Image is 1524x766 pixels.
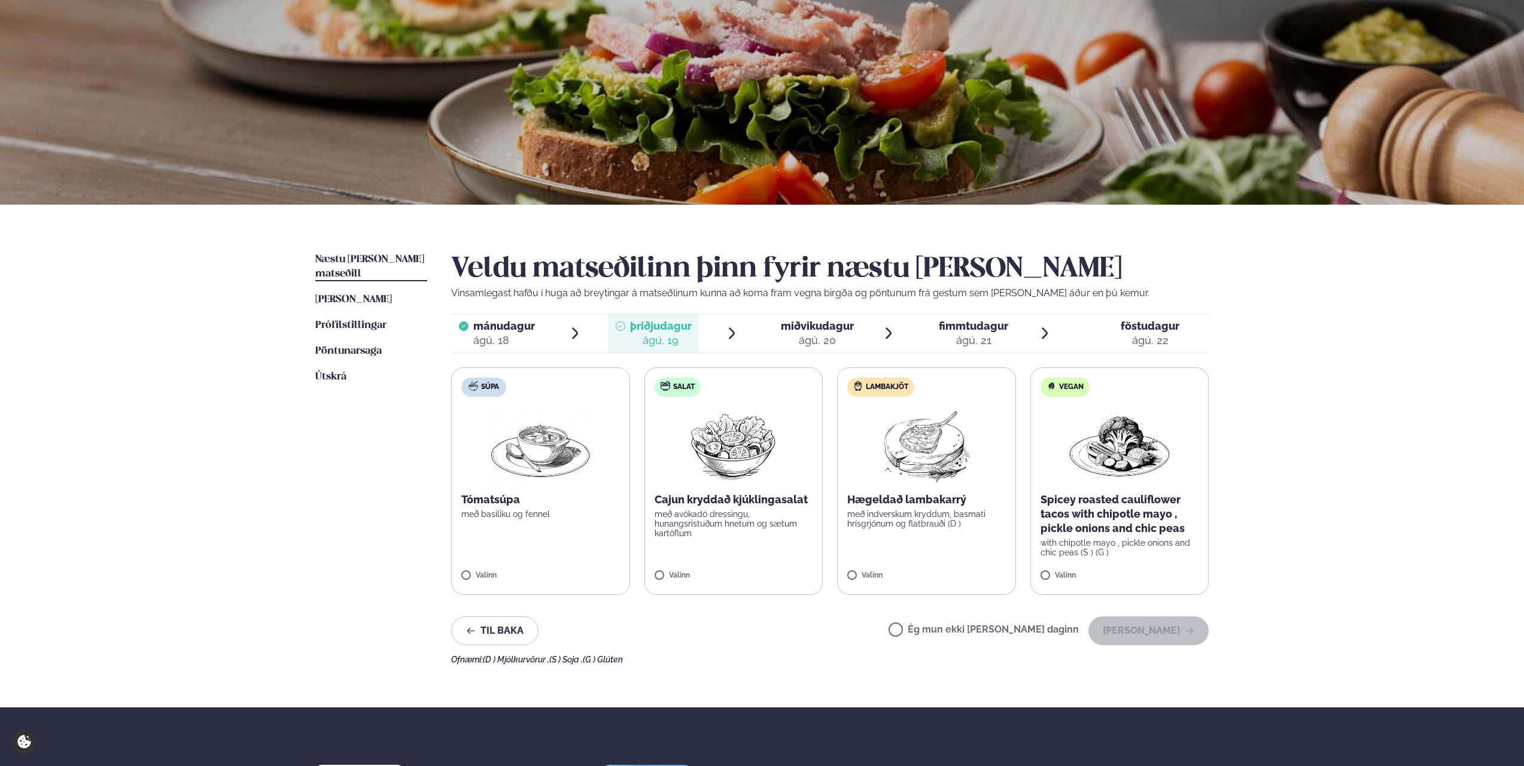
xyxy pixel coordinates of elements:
button: Til baka [451,616,539,645]
span: miðvikudagur [781,320,854,332]
span: Vegan [1059,382,1084,392]
div: ágú. 21 [939,333,1008,348]
h2: Veldu matseðilinn þinn fyrir næstu [PERSON_NAME] [451,253,1209,286]
span: (D ) Mjólkurvörur , [483,655,549,664]
img: soup.svg [469,381,478,391]
a: Pöntunarsaga [315,344,382,358]
span: þriðjudagur [630,320,692,332]
p: Spicey roasted cauliflower tacos with chipotle mayo , pickle onions and chic peas [1041,493,1199,536]
a: Prófílstillingar [315,318,387,333]
img: Vegan.png [1067,406,1172,483]
span: Pöntunarsaga [315,346,382,356]
div: ágú. 19 [630,333,692,348]
span: fimmtudagur [939,320,1008,332]
div: Ofnæmi: [451,655,1209,664]
img: Salad.png [680,406,786,483]
div: ágú. 22 [1121,333,1179,348]
button: [PERSON_NAME] [1088,616,1209,645]
p: with chipotle mayo , pickle onions and chic peas (S ) (G ) [1041,538,1199,557]
p: Cajun kryddað kjúklingasalat [655,493,813,507]
p: Hægeldað lambakarrý [847,493,1006,507]
span: (S ) Soja , [549,655,583,664]
span: Súpa [481,382,499,392]
span: Næstu [PERSON_NAME] matseðill [315,254,424,279]
span: Útskrá [315,372,346,382]
div: ágú. 20 [781,333,854,348]
img: Lamb-Meat.png [874,406,980,483]
span: Salat [673,382,695,392]
img: Vegan.svg [1047,381,1056,391]
p: með basiliku og fennel [461,509,620,519]
a: Útskrá [315,370,346,384]
img: salad.svg [661,381,670,391]
span: föstudagur [1121,320,1179,332]
div: ágú. 18 [473,333,535,348]
span: Prófílstillingar [315,320,387,330]
span: mánudagur [473,320,535,332]
p: með avókadó dressingu, hunangsristuðum hnetum og sætum kartöflum [655,509,813,538]
img: Lamb.svg [853,381,863,391]
a: [PERSON_NAME] [315,293,392,307]
p: Tómatsúpa [461,493,620,507]
a: Næstu [PERSON_NAME] matseðill [315,253,427,281]
span: (G ) Glúten [583,655,623,664]
a: Cookie settings [12,729,36,754]
span: Lambakjöt [866,382,908,392]
p: með indverskum kryddum, basmati hrísgrjónum og flatbrauði (D ) [847,509,1006,528]
p: Vinsamlegast hafðu í huga að breytingar á matseðlinum kunna að koma fram vegna birgða og pöntunum... [451,286,1209,300]
span: [PERSON_NAME] [315,294,392,305]
img: Soup.png [488,406,593,483]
